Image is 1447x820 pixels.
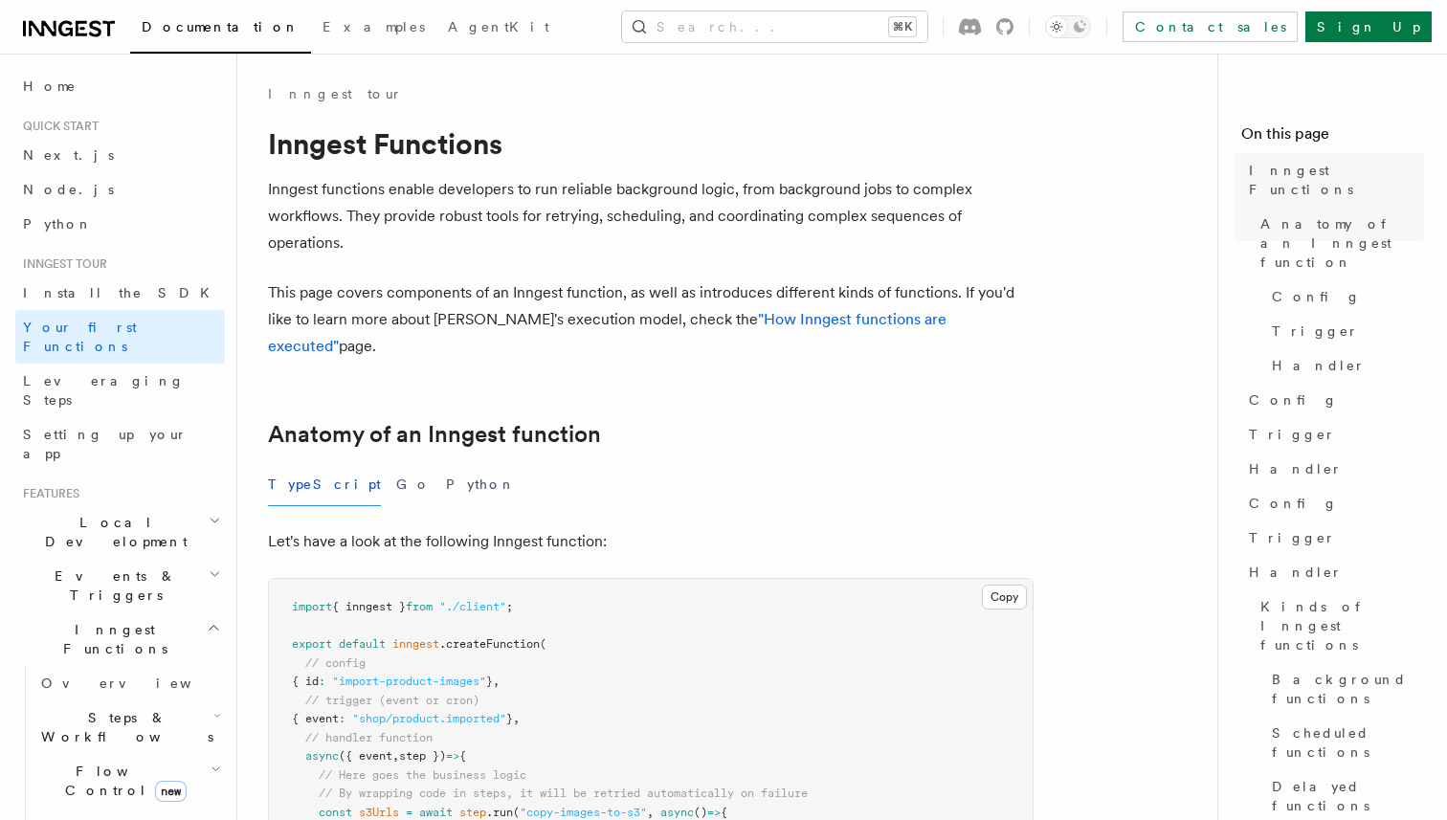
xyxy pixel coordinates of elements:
span: , [493,675,500,688]
span: () [694,806,707,819]
span: .run [486,806,513,819]
a: Next.js [15,138,225,172]
a: Trigger [1241,417,1424,452]
span: Handler [1249,459,1343,478]
span: Kinds of Inngest functions [1260,597,1424,654]
a: Documentation [130,6,311,54]
p: Let's have a look at the following Inngest function: [268,528,1034,555]
span: { id [292,675,319,688]
span: Your first Functions [23,320,137,354]
a: Trigger [1264,314,1424,348]
a: Scheduled functions [1264,716,1424,769]
span: Delayed functions [1272,777,1424,815]
span: Config [1249,494,1338,513]
a: Examples [311,6,436,52]
span: const [319,806,352,819]
span: ; [506,600,513,613]
span: => [707,806,721,819]
span: "import-product-images" [332,675,486,688]
h4: On this page [1241,122,1424,153]
span: , [392,749,399,763]
span: Install the SDK [23,285,221,300]
span: = [406,806,412,819]
a: Contact sales [1123,11,1298,42]
button: Copy [982,585,1027,609]
span: default [339,637,386,651]
span: // By wrapping code in steps, it will be retried automatically on failure [319,787,808,800]
span: ({ event [339,749,392,763]
span: => [446,749,459,763]
span: } [486,675,493,688]
span: { inngest } [332,600,406,613]
kbd: ⌘K [889,17,916,36]
span: await [419,806,453,819]
button: Python [446,463,516,506]
span: .createFunction [439,637,540,651]
span: // Here goes the business logic [319,768,526,782]
span: Background functions [1272,670,1424,708]
button: Search...⌘K [622,11,927,42]
button: Events & Triggers [15,559,225,612]
span: step }) [399,749,446,763]
a: Config [1264,279,1424,314]
span: Config [1272,287,1361,306]
span: Next.js [23,147,114,163]
span: "shop/product.imported" [352,712,506,725]
span: Scheduled functions [1272,723,1424,762]
span: // config [305,656,366,670]
span: , [513,712,520,725]
h1: Inngest Functions [268,126,1034,161]
a: Setting up your app [15,417,225,471]
button: Inngest Functions [15,612,225,666]
span: : [339,712,345,725]
a: Overview [33,666,225,700]
p: Inngest functions enable developers to run reliable background logic, from background jobs to com... [268,176,1034,256]
a: Inngest Functions [1241,153,1424,207]
a: Config [1241,486,1424,521]
span: Home [23,77,77,96]
span: Overview [41,676,238,691]
p: This page covers components of an Inngest function, as well as introduces different kinds of func... [268,279,1034,360]
span: Handler [1272,356,1366,375]
button: Toggle dark mode [1045,15,1091,38]
span: Leveraging Steps [23,373,185,408]
span: Anatomy of an Inngest function [1260,214,1424,272]
a: Handler [1241,555,1424,589]
span: Python [23,216,93,232]
span: inngest [392,637,439,651]
a: Inngest tour [268,84,402,103]
span: { [459,749,466,763]
span: step [459,806,486,819]
button: Steps & Workflows [33,700,225,754]
span: Events & Triggers [15,566,209,605]
span: s3Urls [359,806,399,819]
a: Trigger [1241,521,1424,555]
span: Inngest tour [15,256,107,272]
span: Setting up your app [23,427,188,461]
span: from [406,600,433,613]
span: new [155,781,187,802]
span: Node.js [23,182,114,197]
span: ( [513,806,520,819]
span: Trigger [1249,528,1336,547]
span: // handler function [305,731,433,744]
a: Kinds of Inngest functions [1253,589,1424,662]
a: Anatomy of an Inngest function [268,421,601,448]
a: Python [15,207,225,241]
span: // trigger (event or cron) [305,694,479,707]
span: "./client" [439,600,506,613]
span: Flow Control [33,762,211,800]
span: } [506,712,513,725]
span: export [292,637,332,651]
span: , [647,806,654,819]
span: AgentKit [448,19,549,34]
span: Features [15,486,79,501]
button: TypeScript [268,463,381,506]
span: ( [540,637,546,651]
a: Install the SDK [15,276,225,310]
span: { event [292,712,339,725]
span: Examples [323,19,425,34]
a: Config [1241,383,1424,417]
a: Home [15,69,225,103]
span: Handler [1249,563,1343,582]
